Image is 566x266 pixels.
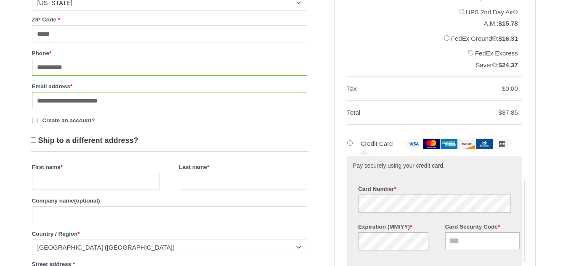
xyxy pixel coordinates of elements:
input: Create an account? [32,118,37,123]
span: $ [499,61,502,68]
label: ZIP Code [32,14,307,25]
th: Total [347,101,435,125]
img: dinersclub [476,139,493,149]
label: Card Number [358,183,520,195]
bdi: 0.00 [502,85,518,92]
label: UPS 2nd Day Air® A.M.: [466,8,518,27]
bdi: 16.31 [499,35,518,42]
input: Ship to a different address? [31,137,36,143]
span: Country / Region [32,240,307,255]
label: FedEx Ground®: [451,35,518,42]
img: jcb [494,139,510,149]
span: (optional) [74,198,100,204]
bdi: 24.37 [499,61,518,68]
bdi: 87.85 [499,109,518,116]
span: $ [499,35,502,42]
span: $ [499,20,502,27]
label: Credit Card [361,140,510,147]
span: Ship to a different address? [38,136,138,145]
label: Last name [179,161,307,173]
span: Create an account? [42,117,95,124]
img: discover [458,139,475,149]
bdi: 15.78 [499,20,518,27]
p: Pay securely using your credit card. [353,162,516,171]
span: $ [502,85,505,92]
span: $ [499,109,502,116]
label: Phone [32,47,307,59]
label: FedEx Express Saver®: [475,50,518,68]
label: Company name [32,195,307,206]
label: Card Security Code [445,221,520,232]
fieldset: Payment Info [353,180,525,263]
img: visa [405,139,422,149]
label: Email address [32,81,307,92]
span: United States (US) [37,243,294,252]
label: First name [32,161,160,173]
img: mastercard [423,139,440,149]
label: Country / Region [32,228,307,240]
th: Tax [347,77,435,101]
label: Expiration (MM/YY) [358,221,433,232]
img: amex [441,139,457,149]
